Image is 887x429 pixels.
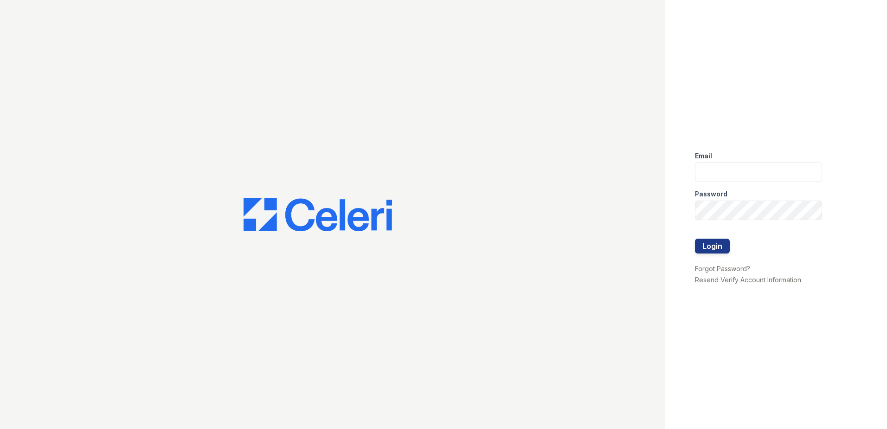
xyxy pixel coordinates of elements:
[244,198,392,231] img: CE_Logo_Blue-a8612792a0a2168367f1c8372b55b34899dd931a85d93a1a3d3e32e68fde9ad4.png
[695,276,801,284] a: Resend Verify Account Information
[695,239,730,253] button: Login
[695,151,712,161] label: Email
[695,265,750,273] a: Forgot Password?
[695,189,727,199] label: Password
